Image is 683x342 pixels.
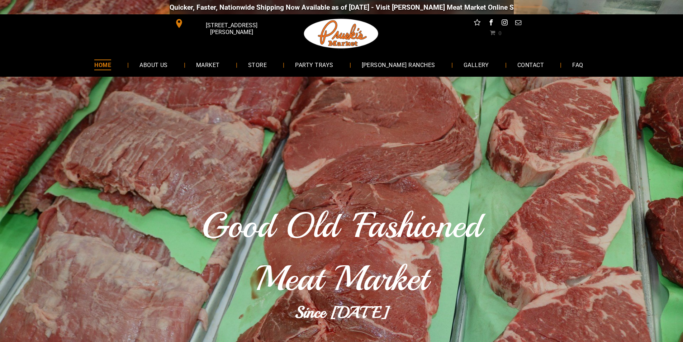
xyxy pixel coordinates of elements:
a: email [513,18,523,29]
span: [STREET_ADDRESS][PERSON_NAME] [185,18,278,39]
a: Social network [473,18,482,29]
a: [STREET_ADDRESS][PERSON_NAME] [170,18,279,29]
a: ABOUT US [129,55,179,74]
b: Since [DATE] [295,302,389,323]
a: CONTACT [507,55,555,74]
span: Good Old 'Fashioned Meat Market [201,203,482,301]
a: HOME [84,55,122,74]
a: GALLERY [453,55,500,74]
img: Pruski-s+Market+HQ+Logo2-259w.png [303,14,380,53]
a: FAQ [561,55,594,74]
a: STORE [237,55,278,74]
a: PARTY TRAYS [284,55,344,74]
span: 0 [498,30,501,35]
a: [PERSON_NAME] RANCHES [351,55,446,74]
a: facebook [486,18,495,29]
a: MARKET [185,55,231,74]
a: instagram [500,18,509,29]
